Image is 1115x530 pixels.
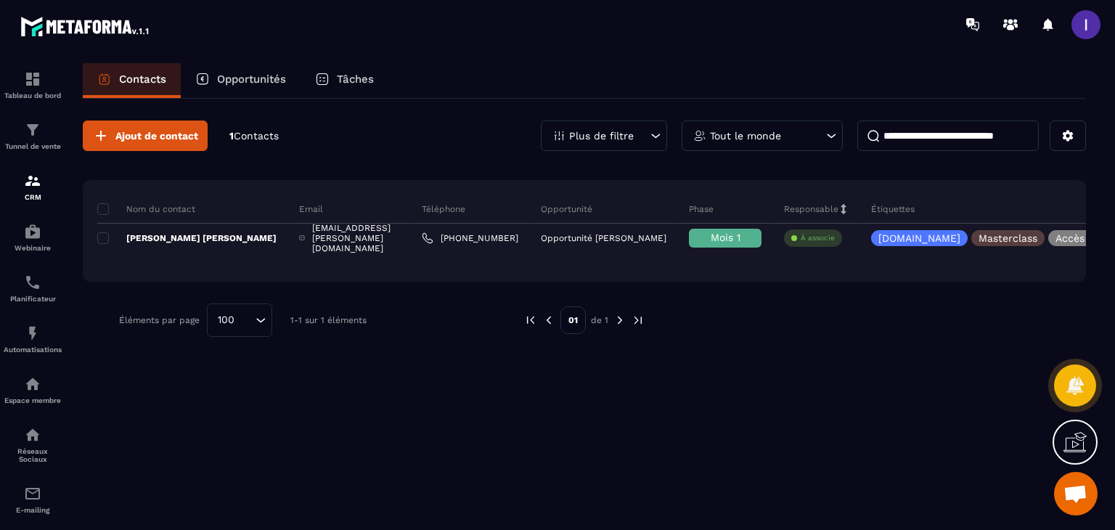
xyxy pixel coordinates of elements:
[871,203,915,215] p: Étiquettes
[4,263,62,314] a: schedulerschedulerPlanificateur
[207,303,272,337] div: Search for option
[710,131,781,141] p: Tout le monde
[422,203,465,215] p: Téléphone
[4,142,62,150] p: Tunnel de vente
[542,314,555,327] img: prev
[4,506,62,514] p: E-mailing
[422,232,518,244] a: [PHONE_NUMBER]
[541,203,592,215] p: Opportunité
[4,346,62,354] p: Automatisations
[217,73,286,86] p: Opportunités
[784,203,838,215] p: Responsable
[301,63,388,98] a: Tâches
[541,233,666,243] p: Opportunité [PERSON_NAME]
[689,203,714,215] p: Phase
[4,364,62,415] a: automationsautomationsEspace membre
[4,314,62,364] a: automationsautomationsAutomatisations
[4,244,62,252] p: Webinaire
[1054,472,1098,515] a: Ouvrir le chat
[290,315,367,325] p: 1-1 sur 1 éléments
[4,212,62,263] a: automationsautomationsWebinaire
[24,485,41,502] img: email
[24,172,41,189] img: formation
[234,130,279,142] span: Contacts
[801,233,835,243] p: À associe
[569,131,634,141] p: Plus de filtre
[4,60,62,110] a: formationformationTableau de bord
[4,474,62,525] a: emailemailE-mailing
[4,161,62,212] a: formationformationCRM
[24,274,41,291] img: scheduler
[4,447,62,463] p: Réseaux Sociaux
[632,314,645,327] img: next
[115,129,198,143] span: Ajout de contact
[711,232,740,243] span: Mois 1
[24,375,41,393] img: automations
[24,325,41,342] img: automations
[4,396,62,404] p: Espace membre
[4,110,62,161] a: formationformationTunnel de vente
[337,73,374,86] p: Tâches
[4,91,62,99] p: Tableau de bord
[24,223,41,240] img: automations
[97,232,277,244] p: [PERSON_NAME] [PERSON_NAME]
[20,13,151,39] img: logo
[591,314,608,326] p: de 1
[878,233,960,243] p: [DOMAIN_NAME]
[240,312,252,328] input: Search for option
[4,295,62,303] p: Planificateur
[24,121,41,139] img: formation
[560,306,586,334] p: 01
[97,203,195,215] p: Nom du contact
[524,314,537,327] img: prev
[119,73,166,86] p: Contacts
[4,415,62,474] a: social-networksocial-networkRéseaux Sociaux
[24,70,41,88] img: formation
[229,129,279,143] p: 1
[213,312,240,328] span: 100
[83,63,181,98] a: Contacts
[4,193,62,201] p: CRM
[613,314,626,327] img: next
[299,203,323,215] p: Email
[979,233,1037,243] p: Masterclass
[83,121,208,151] button: Ajout de contact
[119,315,200,325] p: Éléments par page
[181,63,301,98] a: Opportunités
[24,426,41,444] img: social-network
